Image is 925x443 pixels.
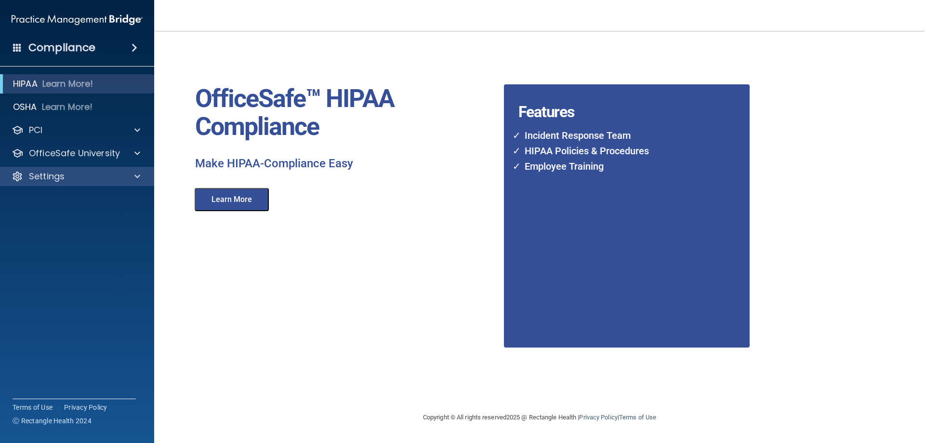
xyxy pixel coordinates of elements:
[29,124,42,136] p: PCI
[13,416,92,426] span: Ⓒ Rectangle Health 2024
[42,101,93,113] p: Learn More!
[195,156,497,172] p: Make HIPAA-Compliance Easy
[12,10,143,29] img: PMB logo
[195,188,269,211] button: Learn More
[12,148,140,159] a: OfficeSafe University
[188,196,278,203] a: Learn More
[13,101,37,113] p: OSHA
[579,414,617,421] a: Privacy Policy
[195,85,497,141] p: OfficeSafe™ HIPAA Compliance
[13,78,38,90] p: HIPAA
[519,159,712,174] li: Employee Training
[364,402,715,433] div: Copyright © All rights reserved 2025 @ Rectangle Health | |
[519,128,712,143] li: Incident Response Team
[29,171,65,182] p: Settings
[42,78,93,90] p: Learn More!
[12,171,140,182] a: Settings
[12,124,140,136] a: PCI
[619,414,656,421] a: Terms of Use
[28,41,95,54] h4: Compliance
[504,84,724,104] h4: Features
[29,148,120,159] p: OfficeSafe University
[519,143,712,159] li: HIPAA Policies & Procedures
[64,403,107,412] a: Privacy Policy
[13,403,53,412] a: Terms of Use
